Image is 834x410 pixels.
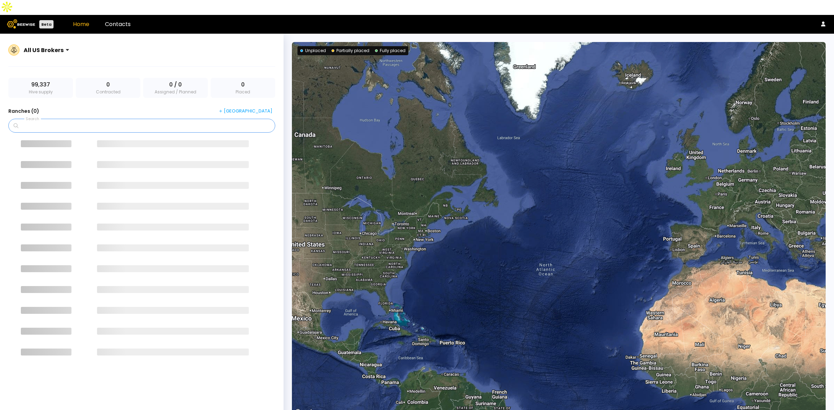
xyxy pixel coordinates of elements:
[241,81,245,89] span: 0
[7,19,35,28] img: Beewise logo
[73,20,89,28] a: Home
[216,106,275,116] button: [GEOGRAPHIC_DATA]
[106,81,110,89] span: 0
[375,48,406,54] div: Fully placed
[332,48,369,54] div: Partially placed
[105,20,131,28] a: Contacts
[169,81,182,89] span: 0 / 0
[76,78,140,98] div: Contracted
[39,20,54,28] div: Beta
[143,78,208,98] div: Assigned / Planned
[219,108,272,114] div: [GEOGRAPHIC_DATA]
[8,106,39,116] h3: Ranches ( 0 )
[31,81,50,89] span: 99,337
[300,48,326,54] div: Unplaced
[8,78,73,98] div: Hive supply
[211,78,275,98] div: Placed
[24,46,64,55] div: All US Brokers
